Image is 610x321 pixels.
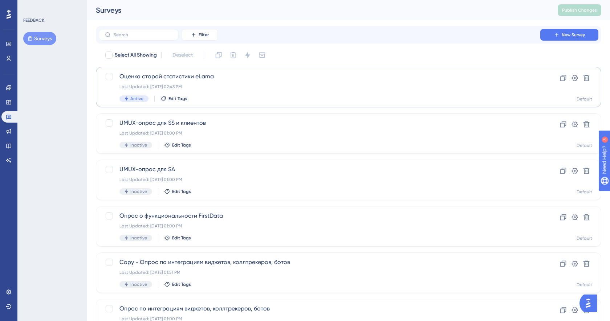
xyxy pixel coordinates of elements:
span: Inactive [130,189,147,194]
span: Active [130,96,143,102]
iframe: UserGuiding AI Assistant Launcher [579,292,601,314]
button: Edit Tags [164,142,191,148]
span: Inactive [130,235,147,241]
span: Edit Tags [172,189,191,194]
span: Publish Changes [562,7,597,13]
div: 3 [50,4,53,9]
div: FEEDBACK [23,17,44,23]
span: Copy - Опрос по интеграциям виджетов, коллтрекеров, ботов [119,258,520,267]
button: New Survey [540,29,598,41]
input: Search [114,32,172,37]
span: Need Help? [17,2,45,11]
span: Deselect [172,51,193,59]
div: Default [577,96,592,102]
button: Edit Tags [164,281,191,287]
button: Edit Tags [164,189,191,194]
span: UMUX-опрос для SS и клиентов [119,119,520,127]
div: Surveys [96,5,540,15]
span: Select All Showing [115,51,157,59]
div: Last Updated: [DATE] 01:00 PM [119,177,520,182]
span: Edit Tags [172,142,191,148]
span: Опрос о функциональности FirstData [119,211,520,220]
button: Publish Changes [558,4,601,16]
span: Inactive [130,142,147,148]
button: Surveys [23,32,56,45]
div: Last Updated: [DATE] 01:00 PM [119,223,520,229]
div: Default [577,189,592,195]
span: Edit Tags [172,281,191,287]
div: Last Updated: [DATE] 01:51 PM [119,269,520,275]
div: Last Updated: [DATE] 02:43 PM [119,84,520,90]
div: Default [577,235,592,241]
span: Опрос по интеграциям виджетов, коллтрекеров, ботов [119,304,520,313]
div: Last Updated: [DATE] 01:00 PM [119,130,520,136]
div: Default [577,143,592,148]
span: Оценка старой статистики eLama [119,72,520,81]
span: Filter [199,32,209,38]
span: New Survey [562,32,585,38]
div: Default [577,282,592,288]
span: Inactive [130,281,147,287]
button: Edit Tags [160,96,187,102]
button: Deselect [166,49,199,62]
button: Edit Tags [164,235,191,241]
span: Edit Tags [172,235,191,241]
button: Filter [182,29,218,41]
span: UMUX-опрос для SA [119,165,520,174]
span: Edit Tags [168,96,187,102]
